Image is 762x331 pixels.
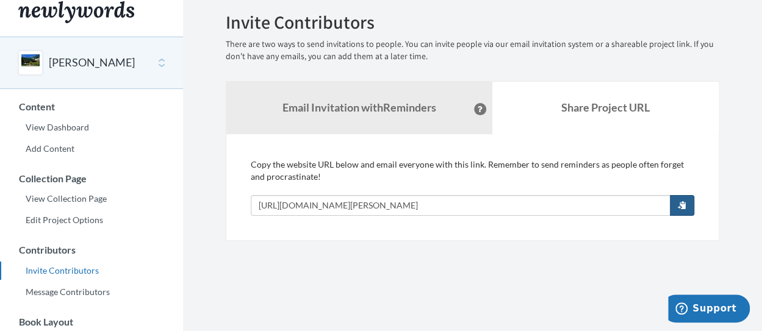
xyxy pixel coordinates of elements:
img: Newlywords logo [18,1,134,23]
h3: Content [1,101,183,112]
button: [PERSON_NAME] [49,55,135,71]
strong: Email Invitation with Reminders [282,101,436,114]
h3: Collection Page [1,173,183,184]
p: There are two ways to send invitations to people. You can invite people via our email invitation ... [226,38,719,63]
div: Copy the website URL below and email everyone with this link. Remember to send reminders as peopl... [251,158,694,216]
iframe: Opens a widget where you can chat to one of our agents [668,294,750,325]
h2: Invite Contributors [226,12,719,32]
h3: Book Layout [1,316,183,327]
h3: Contributors [1,244,183,255]
b: Share Project URL [561,101,650,114]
